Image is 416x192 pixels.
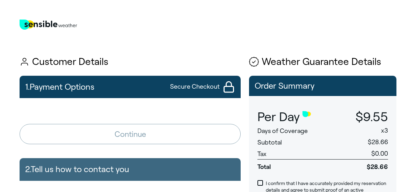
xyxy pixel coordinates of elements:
[338,159,388,171] span: $28.66
[356,110,388,124] span: $9.55
[170,82,220,91] span: Secure Checkout
[257,139,282,146] span: Subtotal
[255,81,391,90] p: Order Summary
[371,150,388,157] span: $0.00
[257,127,308,134] span: Days of Coverage
[249,57,396,67] h1: Weather Guarantee Details
[20,57,241,67] h1: Customer Details
[25,79,94,95] h2: 1. Payment Options
[257,159,338,171] span: Total
[20,124,241,144] button: Continue
[20,76,241,98] button: 1.Payment OptionsSecure Checkout
[368,139,388,146] span: $28.66
[257,150,267,157] span: Tax
[381,127,388,134] span: x 3
[257,110,300,124] span: Per Day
